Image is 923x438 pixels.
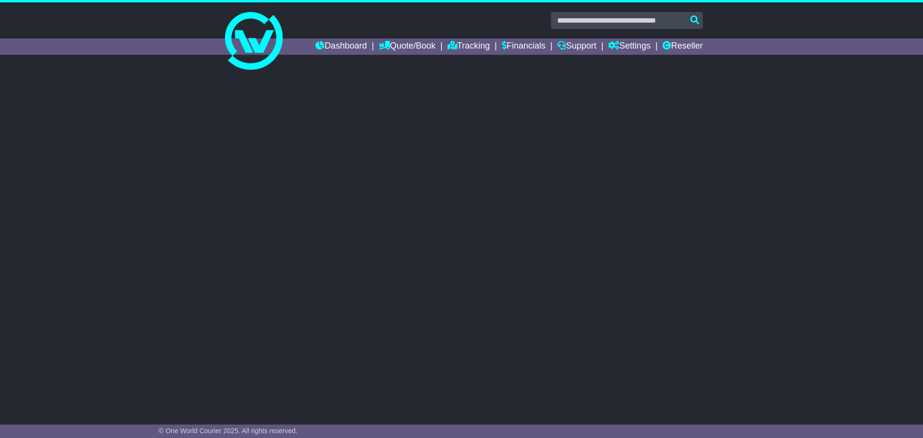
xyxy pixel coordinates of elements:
[662,38,703,55] a: Reseller
[159,427,298,435] span: © One World Courier 2025. All rights reserved.
[315,38,367,55] a: Dashboard
[608,38,650,55] a: Settings
[379,38,436,55] a: Quote/Book
[502,38,546,55] a: Financials
[557,38,596,55] a: Support
[448,38,490,55] a: Tracking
